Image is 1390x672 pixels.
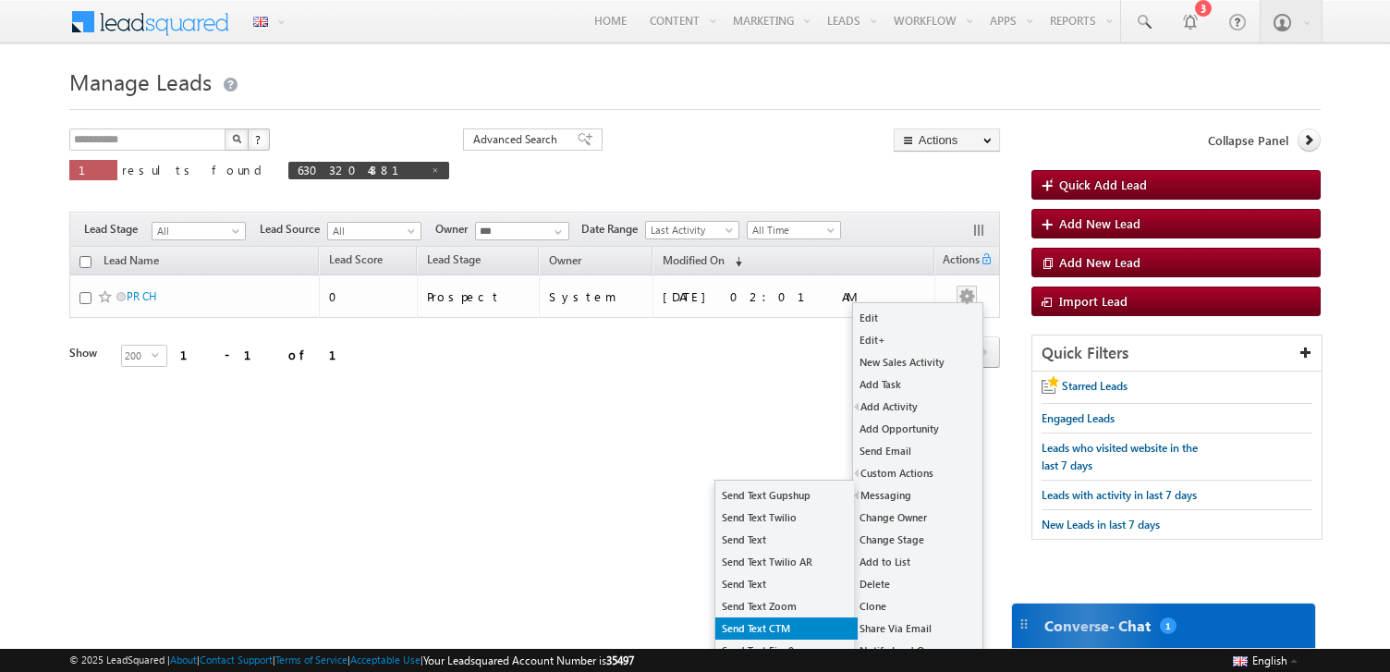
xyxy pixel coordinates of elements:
span: Add New Lead [1059,215,1140,231]
span: Manage Leads [69,67,212,96]
a: Send Text CTM [715,617,858,640]
a: Last Activity [645,221,739,239]
span: Your Leadsquared Account Number is [423,654,634,667]
span: 1 [79,162,108,177]
a: New Sales Activity [853,351,982,373]
a: PR CH [127,289,157,303]
span: Last Activity [646,222,734,238]
a: Acceptable Use [350,654,421,666]
a: All [152,222,246,240]
a: Send Text Zoom [715,595,858,617]
button: English [1228,649,1302,671]
span: Lead Source [260,221,327,238]
span: Advanced Search [473,131,563,148]
span: results found [122,162,269,177]
span: Owner [549,253,581,267]
div: Show [69,345,106,361]
div: System [549,288,644,305]
span: All [328,223,416,239]
span: (sorted descending) [727,254,742,269]
img: Search [232,134,241,143]
span: Lead Stage [84,221,152,238]
button: Actions [894,128,1000,152]
a: Send Text Twilio AR [715,551,858,573]
a: Send Text Gupshup [715,484,858,507]
a: Modified On (sorted descending) [653,250,751,274]
span: Lead Score [329,252,383,266]
a: All Time [747,221,841,239]
a: Messaging [853,484,982,507]
a: Edit [853,307,982,329]
a: Add Task [853,373,982,396]
div: 1 - 1 of 1 [180,344,359,365]
a: Lead Stage [418,250,490,274]
span: All [152,223,240,239]
a: Send Email [853,440,982,462]
a: Add to List [853,551,982,573]
a: Edit+ [853,329,982,351]
a: Change Stage [853,529,982,551]
a: Send Text Five9 [715,640,858,662]
img: carter-drag [1017,617,1031,631]
span: ? [255,131,263,147]
a: Send Text Twilio [715,507,858,529]
a: Lead Name [94,250,168,275]
div: Prospect [427,288,530,305]
span: Lead Stage [427,252,481,266]
a: Clone [853,595,982,617]
span: Actions [935,250,980,274]
span: Add New Lead [1059,254,1140,270]
span: Collapse Panel [1208,132,1288,149]
span: Owner [435,221,475,238]
span: All Time [748,222,835,238]
div: Quick Filters [1032,336,1321,372]
a: Contact Support [200,654,273,666]
a: Send Text [715,529,858,551]
span: Starred Leads [1062,379,1128,393]
a: Add Activity [853,396,982,418]
a: Share Via Email [853,617,982,640]
span: Converse - Chat [1044,617,1151,634]
span: Import Lead [1059,293,1128,309]
span: English [1252,654,1287,667]
a: Delete [853,573,982,595]
span: New Leads in last 7 days [1042,518,1160,531]
a: About [170,654,197,666]
a: Notify Lead Owner [853,640,982,662]
span: Leads with activity in last 7 days [1042,488,1197,502]
a: Change Owner [853,507,982,529]
span: select [152,350,166,359]
span: 200 [122,346,152,366]
span: 6303204881 [298,162,421,177]
div: 0 [329,288,408,305]
a: All [327,222,421,240]
span: Leads who visited website in the last 7 days [1042,441,1198,472]
a: Send Text [715,573,858,595]
span: Date Range [581,221,645,238]
button: ? [248,128,270,151]
span: © 2025 LeadSquared | | | | | [69,652,634,669]
a: Show All Items [544,223,567,241]
a: Lead Score [320,250,392,274]
span: Quick Add Lead [1059,177,1147,192]
span: Modified On [663,253,725,267]
a: Terms of Service [275,654,347,666]
div: [DATE] 02:01 AM [663,288,917,305]
span: Engaged Leads [1042,411,1115,425]
span: 35497 [606,654,634,667]
a: Custom Actions [853,462,982,484]
a: Add Opportunity [853,418,982,440]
